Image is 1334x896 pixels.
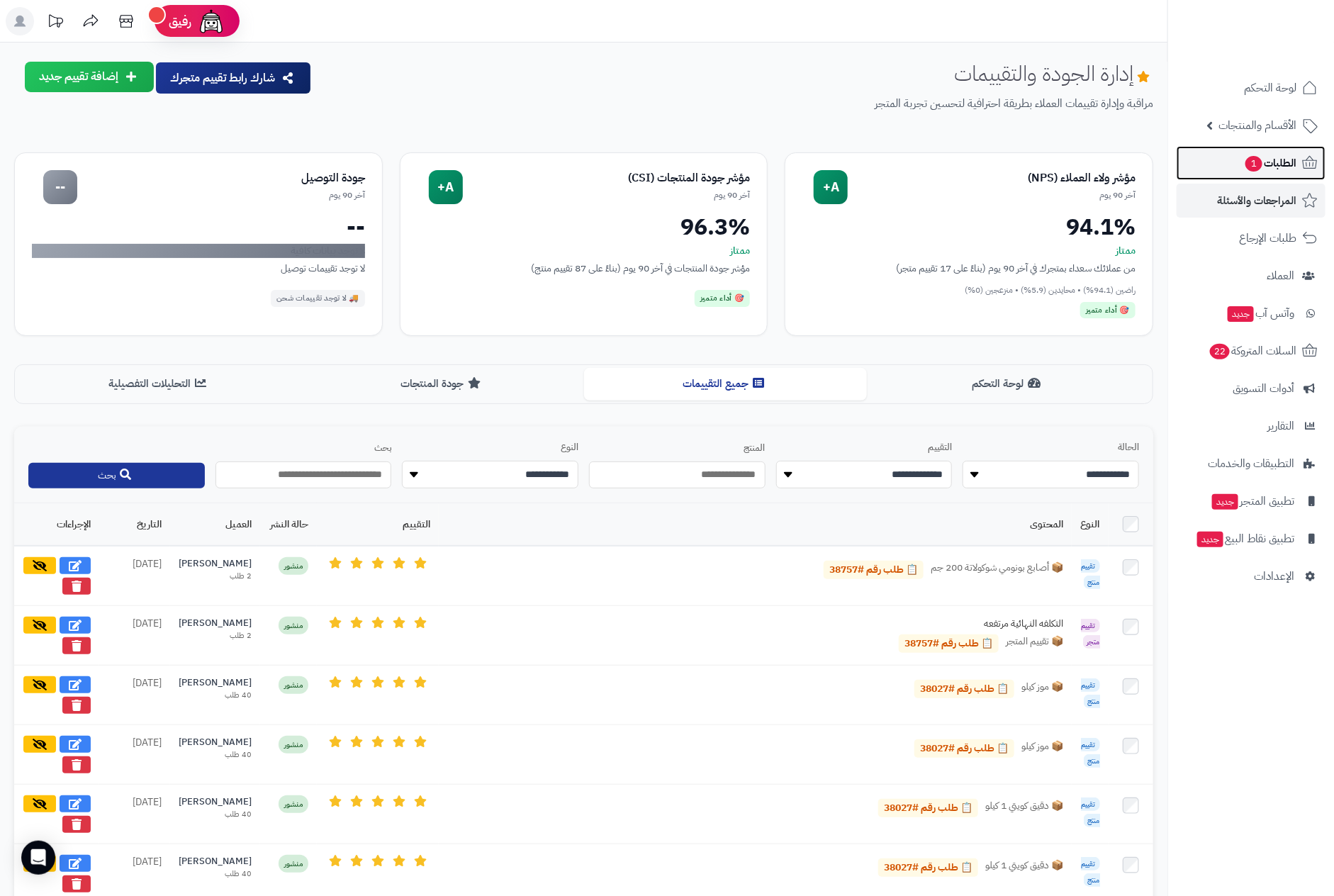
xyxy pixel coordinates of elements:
span: تقييم منتج [1081,678,1100,708]
label: بحث [215,442,392,455]
button: التحليلات التفصيلية [18,368,301,400]
button: جميع التقييمات [584,368,867,400]
span: منشور [279,795,308,813]
div: مؤشر ولاء العملاء (NPS) [848,170,1136,186]
div: التكلفه النهائية مرتفعه [851,617,1063,631]
div: لا توجد تقييمات توصيل [32,261,365,276]
td: [DATE] [99,546,170,606]
td: [DATE] [99,725,170,785]
div: A+ [814,170,848,204]
div: 40 طلب [179,749,252,761]
span: المراجعات والأسئلة [1217,191,1296,211]
label: المنتج [589,442,766,455]
div: 🎯 أداء متميز [695,290,750,307]
span: تقييم متجر [1081,619,1100,649]
th: حالة النشر [260,503,317,546]
div: ممتاز [417,244,751,258]
div: 🚚 لا توجد تقييمات شحن [271,290,365,307]
div: [PERSON_NAME] [179,736,252,749]
button: شارك رابط تقييم متجرك [156,62,310,94]
div: 96.3% [417,215,751,238]
td: [DATE] [99,606,170,666]
div: جودة التوصيل [77,170,365,186]
div: [PERSON_NAME] [179,557,252,571]
div: 40 طلب [179,809,252,820]
span: طلبات الإرجاع [1239,228,1296,248]
a: 📋 طلب رقم #38027 [914,739,1014,758]
span: منشور [279,736,308,754]
div: Open Intercom Messenger [21,841,55,875]
span: 📦 أصابع بونومي شوكولاتة 200 جم [931,561,1063,579]
span: تطبيق نقاط البيع [1196,529,1294,549]
div: [PERSON_NAME] [179,795,252,809]
a: 📋 طلب رقم #38027 [878,858,978,877]
div: [PERSON_NAME] [179,617,252,630]
span: التطبيقات والخدمات [1208,454,1294,474]
span: رفيق [169,13,191,30]
div: 40 طلب [179,868,252,880]
div: 2 طلب [179,630,252,642]
a: 📋 طلب رقم #38757 [824,561,924,579]
span: منشور [279,557,308,575]
td: [DATE] [99,666,170,725]
button: لوحة التحكم [867,368,1150,400]
th: التقييم [317,503,439,546]
a: 📋 طلب رقم #38027 [878,799,978,817]
span: 1 [1245,156,1262,172]
th: التاريخ [99,503,170,546]
a: أدوات التسويق [1177,371,1325,405]
span: 📦 دقيق كويتي 1 كيلو [985,858,1063,877]
div: من عملائك سعداء بمتجرك في آخر 90 يوم (بناءً على 17 تقييم متجر) [802,261,1136,276]
div: -- [32,215,365,238]
span: منشور [279,855,308,873]
img: ai-face.png [197,7,225,35]
div: راضين (94.1%) • محايدين (5.9%) • منزعجين (0%) [802,284,1136,296]
span: جديد [1197,532,1223,547]
span: وآتس آب [1226,303,1294,323]
div: آخر 90 يوم [77,189,365,201]
label: الحالة [963,441,1139,454]
span: منشور [279,617,308,634]
span: تقييم منتج [1081,738,1100,768]
td: [DATE] [99,785,170,844]
span: تقييم منتج [1081,797,1100,827]
button: جودة المنتجات [301,368,583,400]
span: 📦 دقيق كويتي 1 كيلو [985,799,1063,817]
label: التقييم [776,441,953,454]
span: 📦 موز كيلو [1021,680,1063,698]
span: السلات المتروكة [1209,341,1296,361]
div: آخر 90 يوم [848,189,1136,201]
span: لوحة التحكم [1244,78,1296,98]
div: آخر 90 يوم [463,189,751,201]
a: الطلبات1 [1177,146,1325,180]
div: 40 طلب [179,690,252,701]
span: العملاء [1267,266,1294,286]
a: التطبيقات والخدمات [1177,447,1325,481]
div: [PERSON_NAME] [179,676,252,690]
span: 📦 موز كيلو [1021,739,1063,758]
h1: إدارة الجودة والتقييمات [954,62,1153,85]
a: تحديثات المنصة [38,7,73,39]
a: الإعدادات [1177,559,1325,593]
span: الإعدادات [1254,566,1294,586]
div: مؤشر جودة المنتجات (CSI) [463,170,751,186]
div: 2 طلب [179,571,252,582]
span: تقييم منتج [1081,559,1100,589]
th: النوع [1072,503,1109,546]
p: مراقبة وإدارة تقييمات العملاء بطريقة احترافية لتحسين تجربة المتجر [323,96,1153,112]
a: 📋 طلب رقم #38757 [899,634,999,653]
div: 🎯 أداء متميز [1080,302,1136,319]
span: 📦 تقييم المتجر [1006,634,1063,653]
th: الإجراءات [14,503,99,546]
div: ممتاز [802,244,1136,258]
div: مؤشر جودة المنتجات في آخر 90 يوم (بناءً على 87 تقييم منتج) [417,261,751,276]
span: منشور [279,676,308,694]
a: طلبات الإرجاع [1177,221,1325,255]
span: أدوات التسويق [1233,379,1294,398]
a: السلات المتروكة22 [1177,334,1325,368]
div: -- [43,170,77,204]
a: التقارير [1177,409,1325,443]
div: [PERSON_NAME] [179,855,252,868]
label: النوع [402,441,578,454]
span: تقييم منتج [1081,857,1100,887]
